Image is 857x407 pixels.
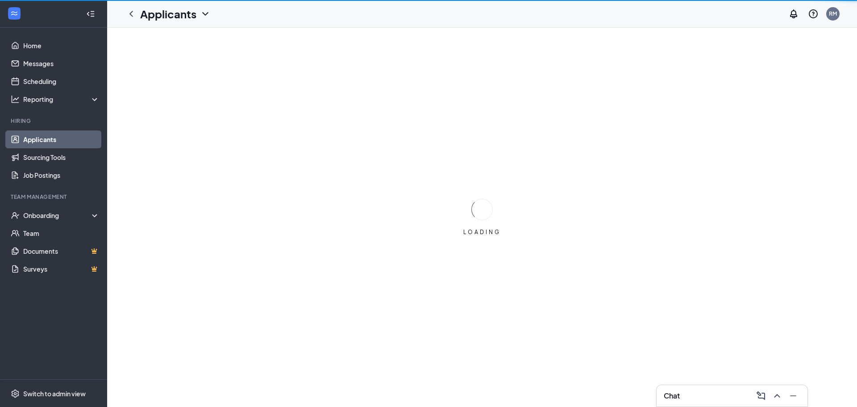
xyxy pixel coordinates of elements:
a: Messages [23,55,100,72]
svg: QuestionInfo [808,8,819,19]
button: Minimize [786,389,800,403]
svg: ChevronUp [772,390,782,401]
svg: WorkstreamLogo [10,9,19,18]
a: Sourcing Tools [23,148,100,166]
button: ComposeMessage [754,389,768,403]
div: Reporting [23,95,100,104]
div: Hiring [11,117,98,125]
a: SurveysCrown [23,260,100,278]
svg: Settings [11,389,20,398]
a: DocumentsCrown [23,242,100,260]
svg: Minimize [788,390,799,401]
a: Home [23,37,100,55]
svg: ComposeMessage [756,390,766,401]
a: Job Postings [23,166,100,184]
div: Switch to admin view [23,389,86,398]
svg: Notifications [788,8,799,19]
button: ChevronUp [770,389,784,403]
div: RM [829,10,837,17]
a: Team [23,224,100,242]
div: Onboarding [23,211,92,220]
svg: ChevronLeft [126,8,137,19]
svg: UserCheck [11,211,20,220]
svg: Analysis [11,95,20,104]
svg: Collapse [86,9,95,18]
a: Applicants [23,130,100,148]
h1: Applicants [140,6,196,21]
svg: ChevronDown [200,8,211,19]
a: Scheduling [23,72,100,90]
div: Team Management [11,193,98,201]
h3: Chat [664,391,680,401]
div: LOADING [460,228,504,236]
